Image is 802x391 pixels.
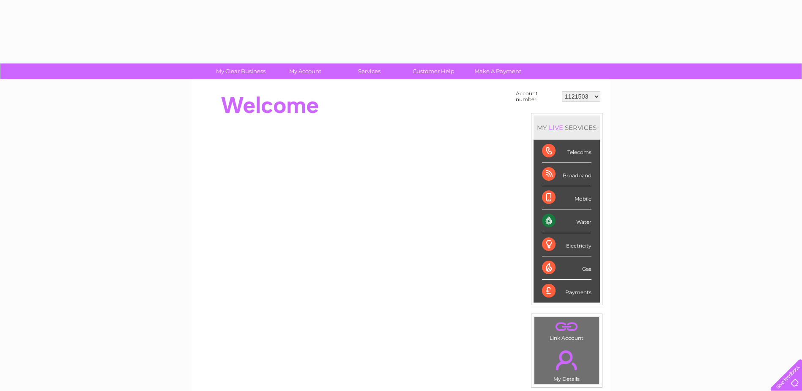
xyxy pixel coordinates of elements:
div: Electricity [542,233,591,256]
div: Broadband [542,163,591,186]
a: Services [334,63,404,79]
a: Customer Help [399,63,468,79]
div: LIVE [547,124,565,132]
td: Link Account [534,317,599,343]
div: Water [542,209,591,233]
td: Account number [514,88,560,105]
td: My Details [534,343,599,385]
div: Telecoms [542,140,591,163]
div: Gas [542,256,591,280]
a: Make A Payment [463,63,533,79]
a: My Clear Business [206,63,276,79]
a: My Account [270,63,340,79]
div: MY SERVICES [534,116,600,140]
div: Payments [542,280,591,303]
a: . [536,319,597,334]
a: . [536,345,597,375]
div: Mobile [542,186,591,209]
